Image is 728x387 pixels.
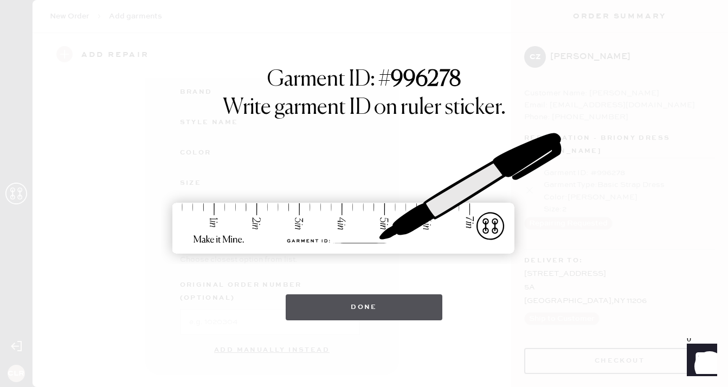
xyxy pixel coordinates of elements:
iframe: Front Chat [677,338,723,385]
button: Done [286,294,442,320]
img: ruler-sticker-sharpie.svg [161,105,568,283]
strong: 996278 [391,69,461,91]
h1: Write garment ID on ruler sticker. [223,95,506,121]
h1: Garment ID: # [267,67,461,95]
